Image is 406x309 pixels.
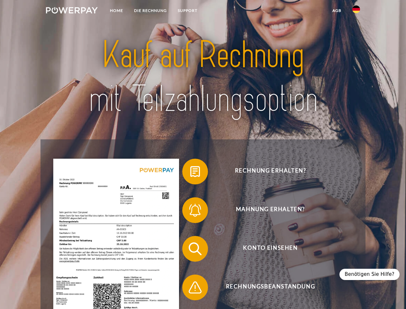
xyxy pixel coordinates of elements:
span: Konto einsehen [192,236,349,262]
a: SUPPORT [172,5,203,16]
span: Rechnungsbeanstandung [192,275,349,300]
a: agb [327,5,347,16]
button: Rechnung erhalten? [182,159,349,184]
img: qb_bill.svg [187,164,203,180]
img: qb_warning.svg [187,279,203,295]
span: Mahnung erhalten? [192,197,349,223]
img: title-powerpay_de.svg [61,31,345,123]
button: Rechnungsbeanstandung [182,275,349,300]
img: logo-powerpay-white.svg [46,7,98,14]
img: qb_search.svg [187,241,203,257]
div: Benötigen Sie Hilfe? [339,269,400,280]
img: qb_bell.svg [187,202,203,218]
button: Mahnung erhalten? [182,197,349,223]
a: Home [104,5,129,16]
a: DIE RECHNUNG [129,5,172,16]
button: Konto einsehen [182,236,349,262]
span: Rechnung erhalten? [192,159,349,184]
img: de [352,5,360,13]
iframe: Button to launch messaging window [380,283,401,304]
